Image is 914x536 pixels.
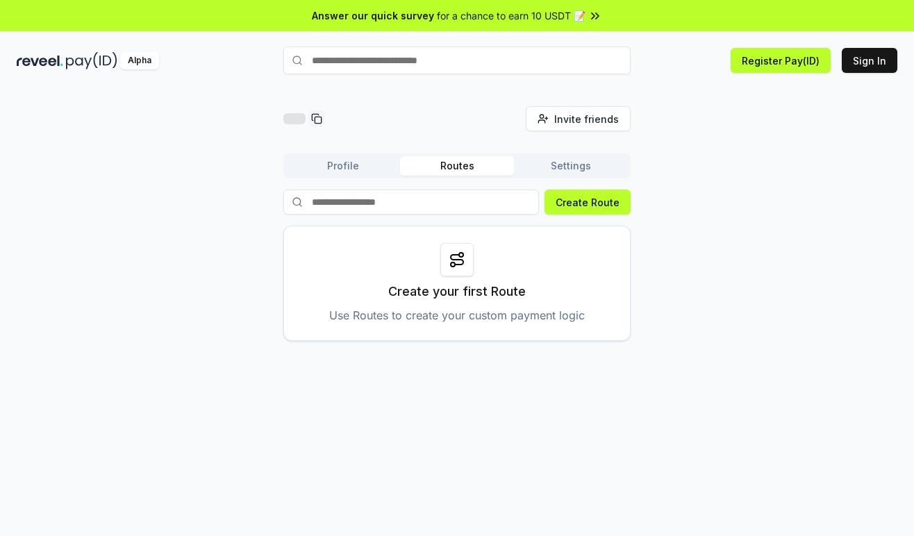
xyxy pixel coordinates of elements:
button: Sign In [842,48,897,73]
button: Settings [514,156,628,176]
p: Create your first Route [388,282,526,301]
span: Invite friends [554,112,619,126]
p: Use Routes to create your custom payment logic [329,307,585,324]
img: pay_id [66,52,117,69]
button: Profile [286,156,400,176]
img: reveel_dark [17,52,63,69]
button: Register Pay(ID) [731,48,831,73]
button: Create Route [545,190,631,215]
button: Routes [400,156,514,176]
button: Invite friends [526,106,631,131]
div: Alpha [120,52,159,69]
span: for a chance to earn 10 USDT 📝 [437,8,585,23]
span: Answer our quick survey [312,8,434,23]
